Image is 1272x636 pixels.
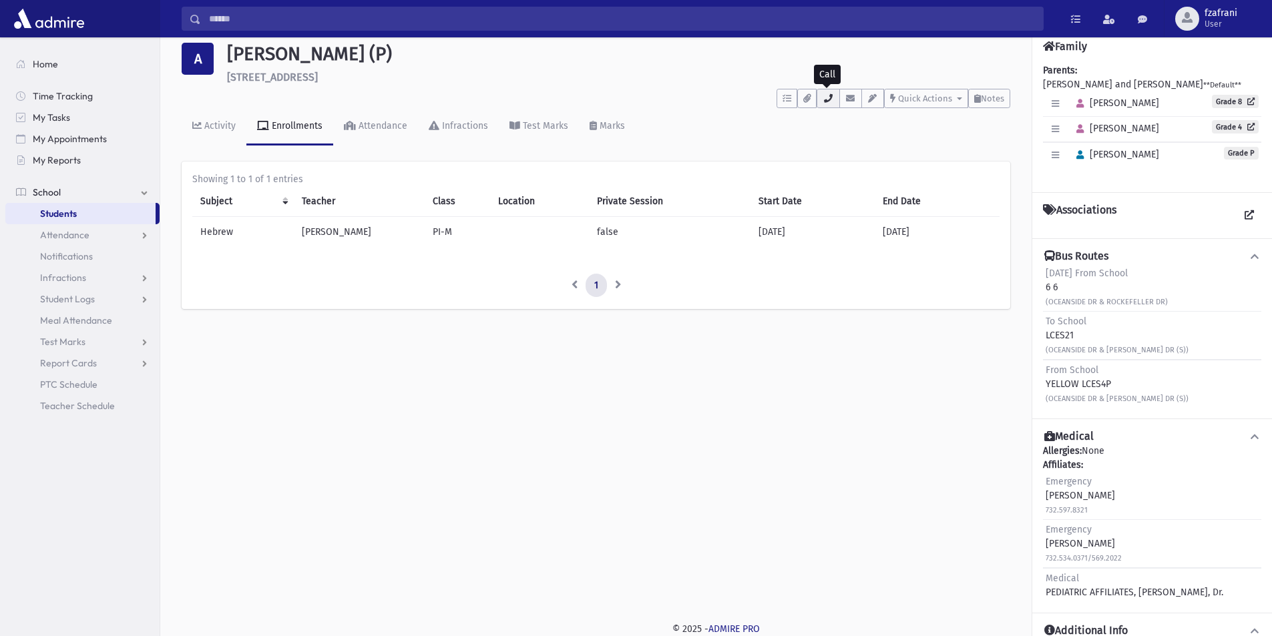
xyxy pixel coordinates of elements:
span: To School [1046,316,1086,327]
button: Bus Routes [1043,250,1261,264]
div: [PERSON_NAME] [1046,474,1115,517]
a: Time Tracking [5,85,160,107]
span: Student Logs [40,293,95,305]
button: Notes [968,89,1010,108]
div: PEDIATRIC AFFILIATES, [PERSON_NAME], Dr. [1046,571,1223,599]
a: Home [5,53,160,75]
a: Report Cards [5,352,160,374]
td: [PERSON_NAME] [294,216,425,247]
h6: [STREET_ADDRESS] [227,71,1010,83]
span: [PERSON_NAME] [1070,149,1159,160]
span: [PERSON_NAME] [1070,123,1159,134]
div: Attendance [356,120,407,131]
button: Medical [1043,430,1261,444]
span: Attendance [40,229,89,241]
a: Grade 4 [1212,120,1259,133]
h1: [PERSON_NAME] (P) [227,43,1010,65]
a: Student Logs [5,288,160,310]
a: Meal Attendance [5,310,160,331]
span: Teacher Schedule [40,400,115,412]
td: PI-M [425,216,490,247]
a: My Tasks [5,107,160,128]
span: Meal Attendance [40,314,112,326]
small: (OCEANSIDE DR & ROCKEFELLER DR) [1046,298,1168,306]
div: [PERSON_NAME] and [PERSON_NAME] [1043,63,1261,182]
b: Parents: [1043,65,1077,76]
a: Grade 8 [1212,95,1259,108]
div: Call [814,65,841,84]
a: Attendance [333,108,418,145]
div: A [182,43,214,75]
td: Hebrew [192,216,294,247]
a: Teacher Schedule [5,395,160,416]
a: My Reports [5,149,160,171]
small: 732.534.0371/569.2022 [1046,554,1122,563]
th: Start Date [751,186,875,217]
span: My Reports [33,154,81,166]
th: Location [490,186,589,217]
img: AdmirePro [11,5,87,32]
a: Enrollments [246,108,333,145]
span: School [33,186,61,198]
span: [PERSON_NAME] [1070,97,1159,109]
span: Notifications [40,250,93,262]
a: 1 [586,274,607,298]
span: My Tasks [33,111,70,123]
span: [DATE] From School [1046,268,1128,279]
a: Students [5,203,156,224]
span: PTC Schedule [40,378,97,390]
span: From School [1046,364,1098,376]
span: Report Cards [40,357,97,369]
h4: Associations [1043,204,1116,228]
a: Infractions [5,267,160,288]
a: ADMIRE PRO [708,623,760,635]
th: End Date [875,186,1000,217]
b: Allergies: [1043,445,1082,456]
span: Grade P [1224,147,1259,160]
a: Activity [182,108,246,145]
h4: Bus Routes [1044,250,1108,264]
h4: Medical [1044,430,1094,444]
a: School [5,182,160,203]
span: Notes [981,93,1004,103]
div: 6 6 [1046,266,1168,308]
small: (OCEANSIDE DR & [PERSON_NAME] DR (S)) [1046,346,1189,354]
span: Emergency [1046,476,1092,487]
a: Attendance [5,224,160,246]
th: Private Session [589,186,750,217]
div: None [1043,444,1261,602]
h4: Family [1043,40,1087,53]
span: fzafrani [1205,8,1237,19]
a: Marks [579,108,636,145]
div: Infractions [439,120,488,131]
td: [DATE] [751,216,875,247]
td: false [589,216,750,247]
span: Quick Actions [898,93,952,103]
span: Students [40,208,77,220]
input: Search [201,7,1043,31]
span: Emergency [1046,524,1092,535]
div: Test Marks [520,120,568,131]
span: Infractions [40,272,86,284]
td: [DATE] [875,216,1000,247]
div: Activity [202,120,236,131]
a: PTC Schedule [5,374,160,395]
a: Notifications [5,246,160,267]
th: Teacher [294,186,425,217]
span: Test Marks [40,336,85,348]
a: Test Marks [499,108,579,145]
div: Enrollments [269,120,323,131]
span: Medical [1046,573,1079,584]
span: Time Tracking [33,90,93,102]
a: Test Marks [5,331,160,352]
a: My Appointments [5,128,160,149]
div: YELLOW LCES4P [1046,363,1189,405]
th: Class [425,186,490,217]
div: Marks [597,120,625,131]
div: [PERSON_NAME] [1046,523,1122,565]
small: 732.597.8321 [1046,506,1088,515]
a: View all Associations [1237,204,1261,228]
div: © 2025 - [182,622,1251,636]
div: LCES21 [1046,314,1189,356]
div: Showing 1 to 1 of 1 entries [192,172,1000,186]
